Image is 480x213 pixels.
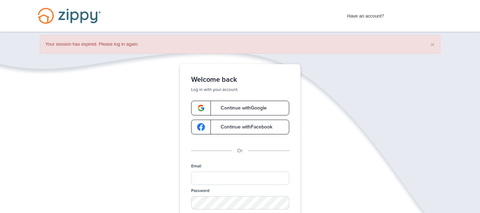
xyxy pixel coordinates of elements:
[191,196,289,209] input: Password
[191,120,289,134] a: google-logoContinue withFacebook
[40,35,440,54] div: Your session has expired. Please log in again.
[430,41,435,48] button: ×
[197,104,205,112] img: google-logo
[191,163,201,169] label: Email
[214,106,267,111] span: Continue with Google
[347,9,384,20] span: Have an account?
[191,188,209,194] label: Password
[191,101,289,115] a: google-logoContinue withGoogle
[197,123,205,131] img: google-logo
[191,75,289,84] h1: Welcome back
[191,172,289,185] input: Email
[191,87,289,92] p: Log in with your account.
[237,147,243,155] p: Or
[214,125,272,129] span: Continue with Facebook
